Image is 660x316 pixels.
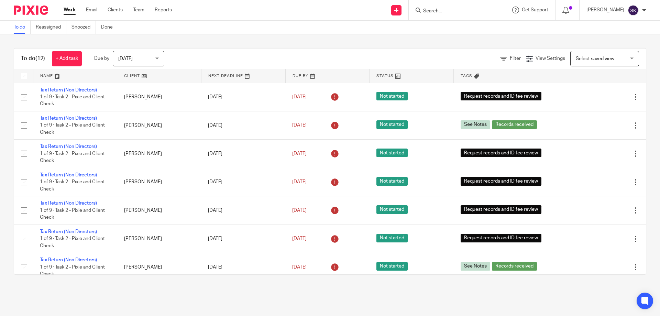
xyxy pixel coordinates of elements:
span: Not started [376,92,408,100]
td: [PERSON_NAME] [117,168,201,196]
span: 1 of 9 · Task 2 - Pixie and Client Check [40,151,105,163]
span: 1 of 9 · Task 2 - Pixie and Client Check [40,265,105,277]
td: [DATE] [201,140,285,168]
td: [PERSON_NAME] [117,111,201,139]
span: Not started [376,205,408,214]
span: Select saved view [576,56,614,61]
span: See Notes [461,262,490,271]
a: Reports [155,7,172,13]
td: [PERSON_NAME] [117,225,201,253]
span: (12) [35,56,45,61]
td: [DATE] [201,225,285,253]
a: Tax Return (Non Directors) [40,173,97,177]
td: [DATE] [201,83,285,111]
a: Snoozed [71,21,96,34]
a: + Add task [52,51,82,66]
span: Not started [376,149,408,157]
a: Tax Return (Non Directors) [40,229,97,234]
a: Tax Return (Non Directors) [40,201,97,206]
td: [PERSON_NAME] [117,253,201,281]
span: Not started [376,177,408,186]
a: Team [133,7,144,13]
span: Records received [492,262,537,271]
span: Get Support [522,8,548,12]
td: [DATE] [201,253,285,281]
span: [DATE] [292,95,307,99]
a: Work [64,7,76,13]
td: [DATE] [201,168,285,196]
a: Reassigned [36,21,66,34]
span: [DATE] [292,151,307,156]
span: Request records and ID fee review [461,177,541,186]
span: Not started [376,262,408,271]
span: Not started [376,234,408,242]
span: [DATE] [292,208,307,213]
span: Request records and ID fee review [461,234,541,242]
td: [PERSON_NAME] [117,196,201,225]
span: Request records and ID fee review [461,205,541,214]
span: [DATE] [292,265,307,270]
span: 1 of 9 · Task 2 - Pixie and Client Check [40,236,105,248]
span: 1 of 9 · Task 2 - Pixie and Client Check [40,95,105,107]
a: Tax Return (Non Directors) [40,88,97,92]
span: Filter [510,56,521,61]
td: [DATE] [201,111,285,139]
a: Clients [108,7,123,13]
img: Pixie [14,6,48,15]
span: Request records and ID fee review [461,149,541,157]
td: [DATE] [201,196,285,225]
span: [DATE] [292,236,307,241]
span: Tags [461,74,472,78]
span: Not started [376,120,408,129]
input: Search [422,8,484,14]
a: To do [14,21,31,34]
span: Records received [492,120,537,129]
img: svg%3E [628,5,639,16]
span: [DATE] [292,179,307,184]
a: Tax Return (Non Directors) [40,258,97,262]
span: [DATE] [292,123,307,128]
a: Email [86,7,97,13]
span: [DATE] [118,56,133,61]
td: [PERSON_NAME] [117,140,201,168]
span: 1 of 9 · Task 2 - Pixie and Client Check [40,123,105,135]
span: Request records and ID fee review [461,92,541,100]
h1: To do [21,55,45,62]
span: 1 of 9 · Task 2 - Pixie and Client Check [40,179,105,192]
a: Tax Return (Non Directors) [40,116,97,121]
span: 1 of 9 · Task 2 - Pixie and Client Check [40,208,105,220]
span: See Notes [461,120,490,129]
p: [PERSON_NAME] [586,7,624,13]
a: Tax Return (Non Directors) [40,144,97,149]
span: View Settings [536,56,565,61]
p: Due by [94,55,109,62]
a: Done [101,21,118,34]
td: [PERSON_NAME] [117,83,201,111]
